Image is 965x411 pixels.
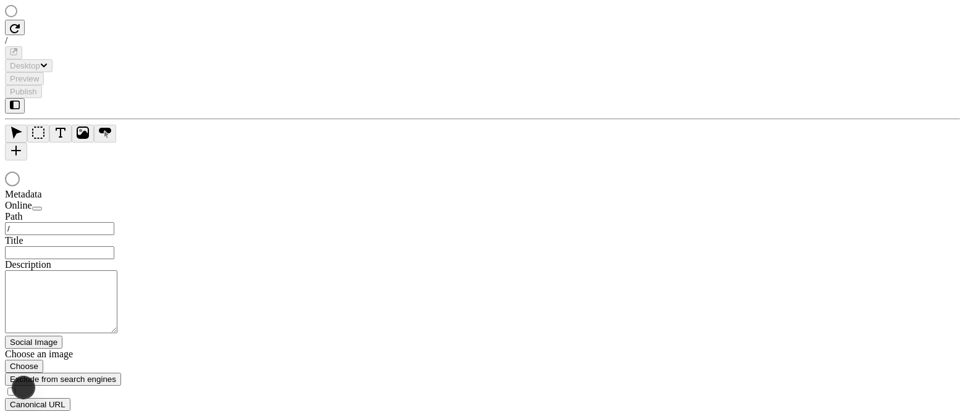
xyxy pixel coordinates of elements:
div: Choose an image [5,349,153,360]
span: Canonical URL [10,400,65,409]
button: Choose [5,360,43,373]
div: Metadata [5,189,153,200]
span: Desktop [10,61,40,70]
button: Button [94,125,116,143]
button: Image [72,125,94,143]
span: Exclude from search engines [10,375,116,384]
button: Exclude from search engines [5,373,121,386]
span: Title [5,235,23,246]
span: Online [5,200,32,210]
button: Publish [5,85,42,98]
button: Desktop [5,59,53,72]
span: Social Image [10,338,57,347]
div: / [5,35,960,46]
span: Choose [10,362,38,371]
button: Box [27,125,49,143]
button: Social Image [5,336,62,349]
button: Canonical URL [5,398,70,411]
span: Preview [10,74,39,83]
span: Path [5,211,22,222]
span: Publish [10,87,37,96]
span: Description [5,259,51,270]
button: Preview [5,72,44,85]
button: Text [49,125,72,143]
